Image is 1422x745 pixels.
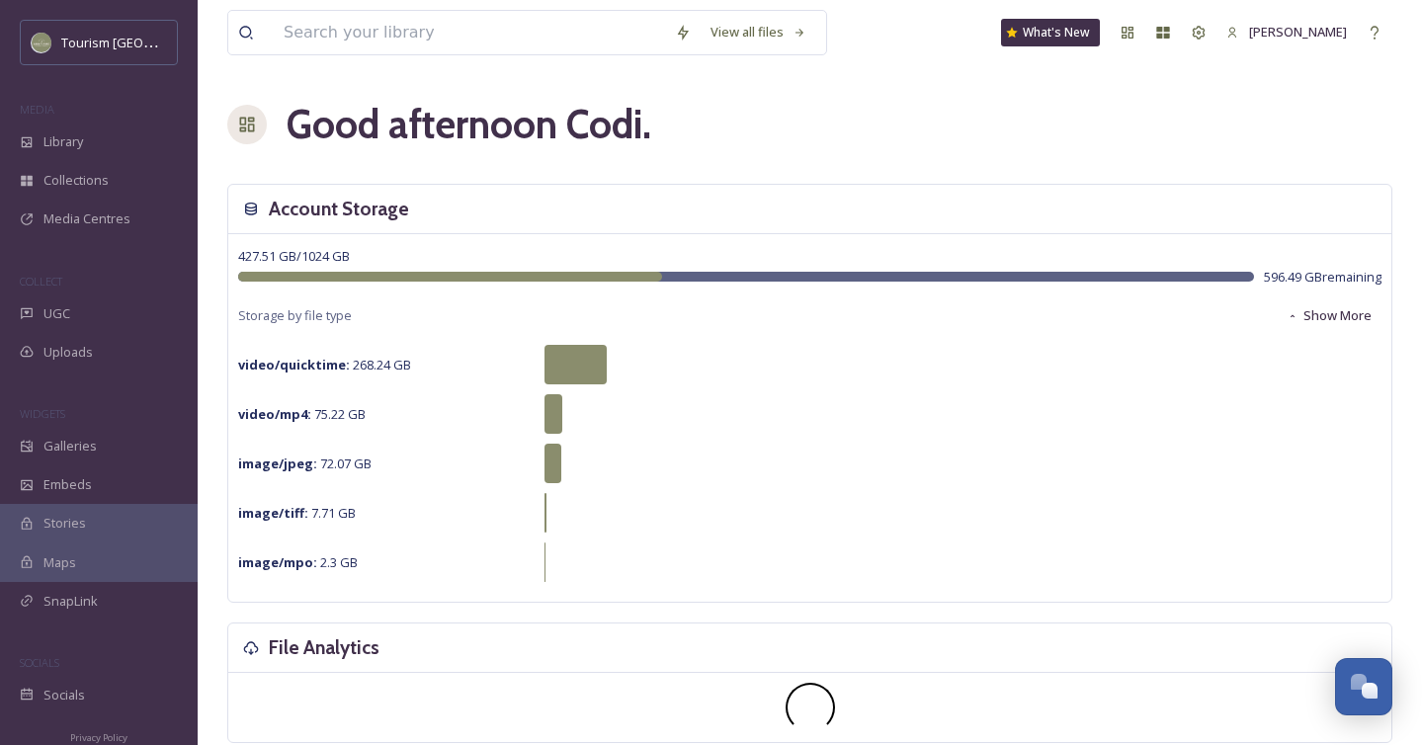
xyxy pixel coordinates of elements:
span: 2.3 GB [238,553,358,571]
span: [PERSON_NAME] [1249,23,1347,41]
span: Galleries [43,437,97,455]
span: Privacy Policy [70,731,127,744]
a: View all files [701,13,816,51]
span: 427.51 GB / 1024 GB [238,247,350,265]
button: Show More [1277,296,1381,335]
h3: File Analytics [269,633,379,662]
span: Tourism [GEOGRAPHIC_DATA] [61,33,238,51]
span: Socials [43,686,85,704]
span: 7.71 GB [238,504,356,522]
span: COLLECT [20,274,62,289]
span: WIDGETS [20,406,65,421]
span: Stories [43,514,86,533]
span: UGC [43,304,70,323]
input: Search your library [274,11,665,54]
h1: Good afternoon Codi . [287,95,651,154]
span: Storage by file type [238,306,352,325]
span: Uploads [43,343,93,362]
strong: image/jpeg : [238,455,317,472]
h3: Account Storage [269,195,409,223]
span: Maps [43,553,76,572]
span: Collections [43,171,109,190]
span: Media Centres [43,209,130,228]
a: What's New [1001,19,1100,46]
strong: image/mpo : [238,553,317,571]
span: 596.49 GB remaining [1264,268,1381,287]
strong: image/tiff : [238,504,308,522]
a: [PERSON_NAME] [1216,13,1357,51]
span: Library [43,132,83,151]
span: 268.24 GB [238,356,411,373]
strong: video/mp4 : [238,405,311,423]
span: SOCIALS [20,655,59,670]
span: 75.22 GB [238,405,366,423]
span: Embeds [43,475,92,494]
span: 72.07 GB [238,455,372,472]
button: Open Chat [1335,658,1392,715]
strong: video/quicktime : [238,356,350,373]
span: MEDIA [20,102,54,117]
span: SnapLink [43,592,98,611]
img: Abbotsford_Snapsea.png [32,33,51,52]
